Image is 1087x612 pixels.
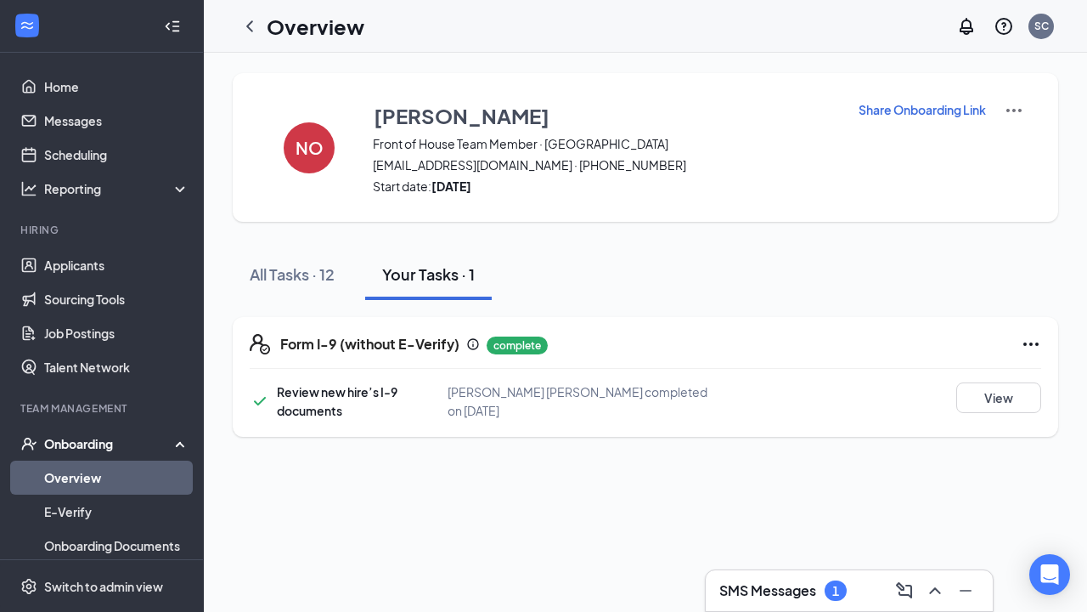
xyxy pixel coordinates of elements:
[44,461,189,495] a: Overview
[44,180,190,197] div: Reporting
[280,335,459,354] h5: Form I-9 (without E-Verify)
[20,435,37,452] svg: UserCheck
[374,101,549,130] h3: [PERSON_NAME]
[373,156,836,173] span: [EMAIL_ADDRESS][DOMAIN_NAME] · [PHONE_NUMBER]
[466,337,480,351] svg: Info
[448,384,707,418] span: [PERSON_NAME] [PERSON_NAME] completed on [DATE]
[44,578,163,595] div: Switch to admin view
[20,401,186,416] div: Team Management
[382,263,475,285] div: Your Tasks · 1
[373,100,836,131] button: [PERSON_NAME]
[19,17,36,34] svg: WorkstreamLogo
[1034,19,1049,33] div: SC
[20,180,37,197] svg: Analysis
[956,16,977,37] svg: Notifications
[487,337,548,354] p: complete
[44,350,189,384] a: Talent Network
[277,384,397,418] span: Review new hire’s I-9 documents
[994,16,1014,37] svg: QuestionInfo
[44,70,189,104] a: Home
[832,584,839,598] div: 1
[894,581,915,601] svg: ComposeMessage
[1029,554,1070,595] div: Open Intercom Messenger
[20,223,186,237] div: Hiring
[952,577,979,604] button: Minimize
[44,529,189,563] a: Onboarding Documents
[859,101,986,118] p: Share Onboarding Link
[239,16,260,37] svg: ChevronLeft
[44,248,189,282] a: Applicants
[44,316,189,350] a: Job Postings
[267,12,364,41] h1: Overview
[1004,100,1024,121] img: More Actions
[921,577,949,604] button: ChevronUp
[955,581,976,601] svg: Minimize
[250,391,270,411] svg: Checkmark
[164,18,181,35] svg: Collapse
[44,138,189,172] a: Scheduling
[1021,334,1041,354] svg: Ellipses
[296,142,324,154] h4: NO
[44,282,189,316] a: Sourcing Tools
[858,100,987,119] button: Share Onboarding Link
[431,178,471,194] strong: [DATE]
[925,581,945,601] svg: ChevronUp
[891,577,918,604] button: ComposeMessage
[250,334,270,354] svg: FormI9EVerifyIcon
[250,263,335,285] div: All Tasks · 12
[956,382,1041,413] button: View
[267,100,352,195] button: NO
[44,435,175,452] div: Onboarding
[44,495,189,529] a: E-Verify
[44,104,189,138] a: Messages
[719,581,816,600] h3: SMS Messages
[20,578,37,595] svg: Settings
[373,135,836,152] span: Front of House Team Member · [GEOGRAPHIC_DATA]
[373,178,836,195] span: Start date:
